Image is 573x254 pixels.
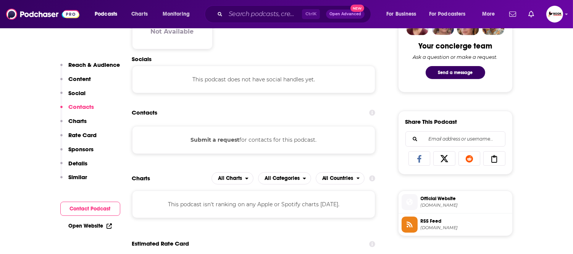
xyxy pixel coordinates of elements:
[429,9,466,19] span: For Podcasters
[405,118,457,125] h3: Share This Podcast
[421,218,509,225] span: RSS Feed
[69,75,91,83] p: Content
[69,131,97,139] p: Rate Card
[211,172,253,184] button: open menu
[131,9,148,19] span: Charts
[326,10,365,19] button: Open AdvancedNew
[212,5,378,23] div: Search podcasts, credits, & more...
[482,9,495,19] span: More
[69,223,112,229] a: Open Website
[421,195,509,202] span: Official Website
[265,176,300,181] span: All Categories
[89,8,127,20] button: open menu
[477,8,505,20] button: open menu
[211,172,253,184] h2: Platforms
[424,8,477,20] button: open menu
[163,9,190,19] span: Monitoring
[413,54,498,60] div: Ask a question or make a request.
[132,175,150,182] h2: Charts
[218,176,242,181] span: All Charts
[60,173,87,188] button: Similar
[132,55,376,63] h2: Socials
[226,8,302,20] input: Search podcasts, credits, & more...
[132,191,376,218] div: This podcast isn't ranking on any Apple or Spotify charts [DATE].
[132,105,158,120] h2: Contacts
[381,8,426,20] button: open menu
[69,117,87,125] p: Charts
[69,160,88,167] p: Details
[426,66,485,79] button: Send a message
[60,131,97,146] button: Rate Card
[433,151,455,166] a: Share on X/Twitter
[316,172,365,184] button: open menu
[126,8,152,20] a: Charts
[60,160,88,174] button: Details
[69,89,86,97] p: Social
[418,41,492,51] div: Your concierge team
[132,66,376,93] div: This podcast does not have social handles yet.
[525,8,537,21] a: Show notifications dropdown
[506,8,519,21] a: Show notifications dropdown
[95,9,117,19] span: Podcasts
[350,5,364,12] span: New
[60,75,91,89] button: Content
[60,89,86,104] button: Social
[60,117,87,131] button: Charts
[546,6,563,23] span: Logged in as BookLaunchers
[329,12,361,16] span: Open Advanced
[190,136,239,144] button: Submit a request
[69,146,94,153] p: Sponsors
[402,194,509,210] a: Official Website[DOMAIN_NAME]
[60,103,94,117] button: Contacts
[69,61,120,68] p: Reach & Audience
[316,172,365,184] h2: Countries
[546,6,563,23] button: Show profile menu
[258,172,311,184] h2: Categories
[421,225,509,231] span: media.rss.com
[412,132,499,146] input: Email address or username...
[157,8,200,20] button: open menu
[458,151,481,166] a: Share on Reddit
[6,7,79,21] img: Podchaser - Follow, Share and Rate Podcasts
[60,202,120,216] button: Contact Podcast
[402,217,509,233] a: RSS Feed[DOMAIN_NAME]
[69,103,94,110] p: Contacts
[483,151,505,166] a: Copy Link
[132,236,189,251] span: Estimated Rate Card
[132,126,376,154] div: for contacts for this podcast.
[386,9,416,19] span: For Business
[302,9,320,19] span: Ctrl K
[421,202,509,208] span: rss.com
[258,172,311,184] button: open menu
[405,131,505,147] div: Search followers
[322,176,353,181] span: All Countries
[408,151,431,166] a: Share on Facebook
[69,173,87,181] p: Similar
[151,28,194,35] h3: Not Available
[60,146,94,160] button: Sponsors
[546,6,563,23] img: User Profile
[60,61,120,75] button: Reach & Audience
